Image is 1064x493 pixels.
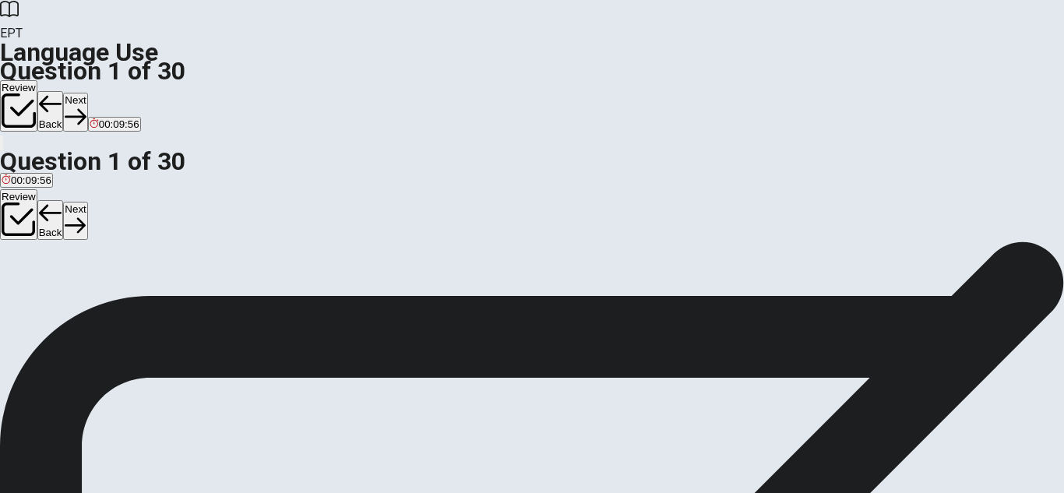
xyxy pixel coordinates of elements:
[37,200,64,241] button: Back
[63,93,87,131] button: Next
[88,117,141,132] button: 00:09:56
[37,91,64,132] button: Back
[63,202,87,240] button: Next
[11,174,51,186] span: 00:09:56
[99,118,139,130] span: 00:09:56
